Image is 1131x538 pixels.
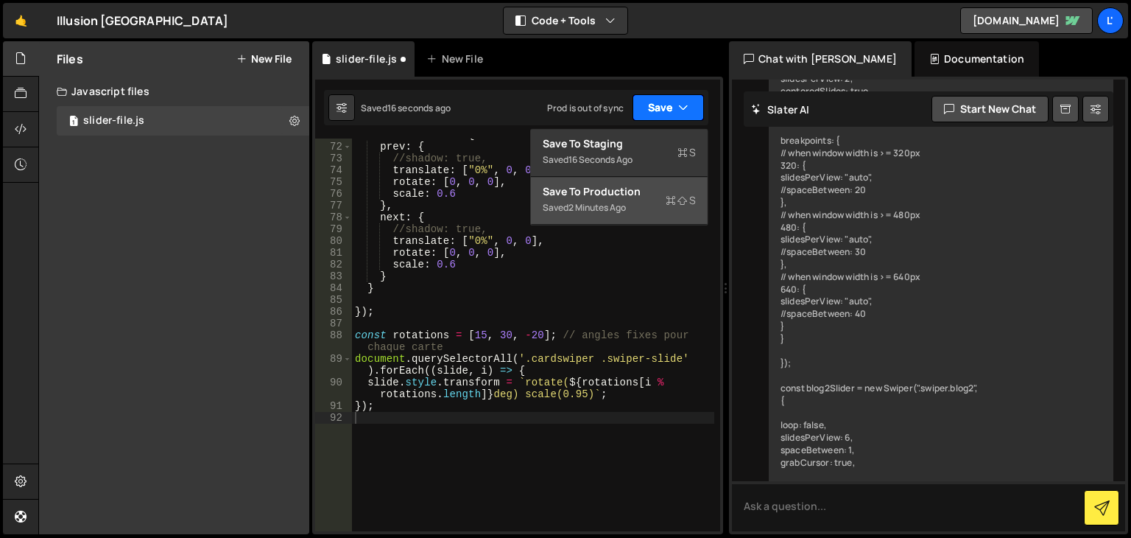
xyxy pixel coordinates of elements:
span: S [666,193,696,208]
div: Illusion [GEOGRAPHIC_DATA] [57,12,228,29]
div: 74 [315,164,352,176]
div: 78 [315,212,352,223]
button: Code + Tools [504,7,627,34]
div: 90 [315,377,352,400]
div: 81 [315,247,352,259]
div: 85 [315,294,352,306]
div: 80 [315,235,352,247]
div: 16 seconds ago [568,153,633,166]
button: New File [236,53,292,65]
div: 16 seconds ago [387,102,451,114]
div: Javascript files [39,77,309,106]
div: 2 minutes ago [568,201,626,214]
div: 83 [315,270,352,282]
a: L' [1097,7,1124,34]
div: 75 [315,176,352,188]
div: Saved [543,199,696,217]
div: Documentation [915,41,1039,77]
div: 91 [315,400,352,412]
div: Saved [543,151,696,169]
a: [DOMAIN_NAME] [960,7,1093,34]
h2: Files [57,51,83,67]
a: 🤙 [3,3,39,38]
div: 73 [315,153,352,164]
div: 92 [315,412,352,424]
div: Save to Production [543,184,696,199]
div: 76 [315,188,352,200]
button: Start new chat [931,96,1049,122]
div: Saved [361,102,451,114]
div: Prod is out of sync [547,102,624,114]
div: 84 [315,282,352,294]
div: 77 [315,200,352,212]
h2: Slater AI [751,102,810,116]
div: New File [426,52,488,66]
button: Save [633,94,704,121]
div: 86 [315,306,352,318]
div: 88 [315,329,352,353]
div: Save to Staging [543,136,696,151]
div: Chat with [PERSON_NAME] [729,41,912,77]
div: slider-file.js [336,52,397,66]
div: 82 [315,259,352,270]
span: S [677,145,696,160]
div: 72 [315,141,352,153]
div: 89 [315,353,352,377]
div: slider-file.js [83,114,144,127]
div: 16569/45286.js [57,106,309,136]
button: Save to StagingS Saved16 seconds ago [531,129,708,177]
button: Save to ProductionS Saved2 minutes ago [531,177,708,225]
div: 87 [315,318,352,329]
div: 79 [315,223,352,235]
span: 1 [69,116,78,128]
